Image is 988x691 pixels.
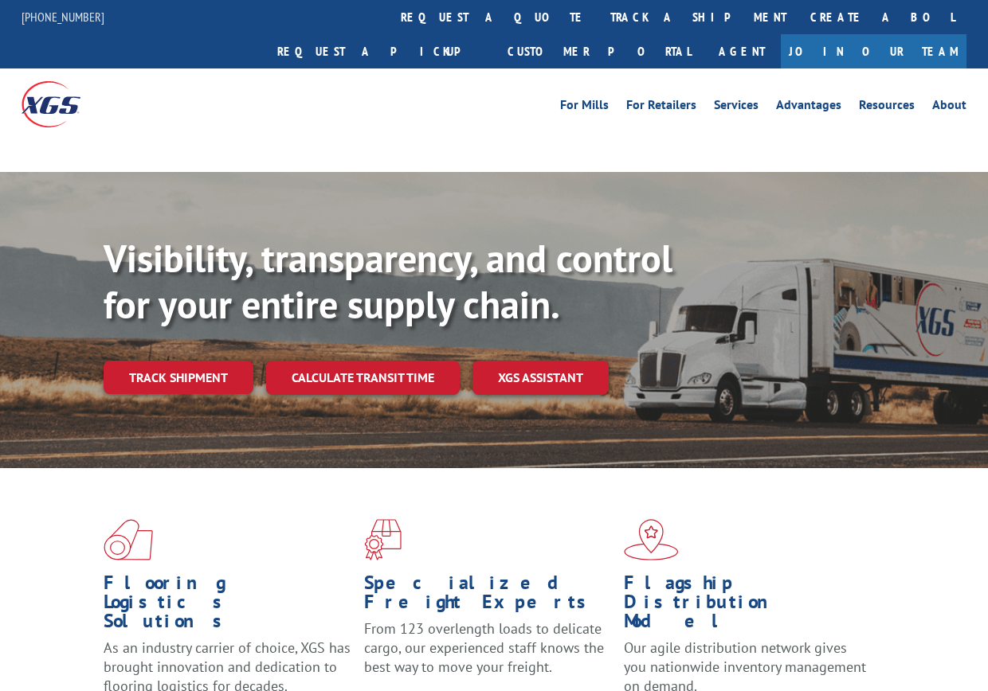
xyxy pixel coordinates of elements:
p: From 123 overlength loads to delicate cargo, our experienced staff knows the best way to move you... [364,619,613,690]
a: Agent [703,34,781,68]
img: xgs-icon-focused-on-flooring-red [364,519,402,560]
a: Resources [859,99,915,116]
a: [PHONE_NUMBER] [22,9,104,25]
a: For Retailers [626,99,696,116]
img: xgs-icon-flagship-distribution-model-red [624,519,679,560]
a: Calculate transit time [266,361,460,395]
a: Advantages [776,99,841,116]
h1: Flooring Logistics Solutions [104,573,352,638]
h1: Flagship Distribution Model [624,573,872,638]
img: xgs-icon-total-supply-chain-intelligence-red [104,519,153,560]
a: For Mills [560,99,609,116]
a: About [932,99,966,116]
a: Services [714,99,759,116]
a: Request a pickup [265,34,496,68]
a: Customer Portal [496,34,703,68]
a: XGS ASSISTANT [472,361,609,395]
a: Join Our Team [781,34,966,68]
h1: Specialized Freight Experts [364,573,613,619]
a: Track shipment [104,361,253,394]
b: Visibility, transparency, and control for your entire supply chain. [104,233,672,329]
